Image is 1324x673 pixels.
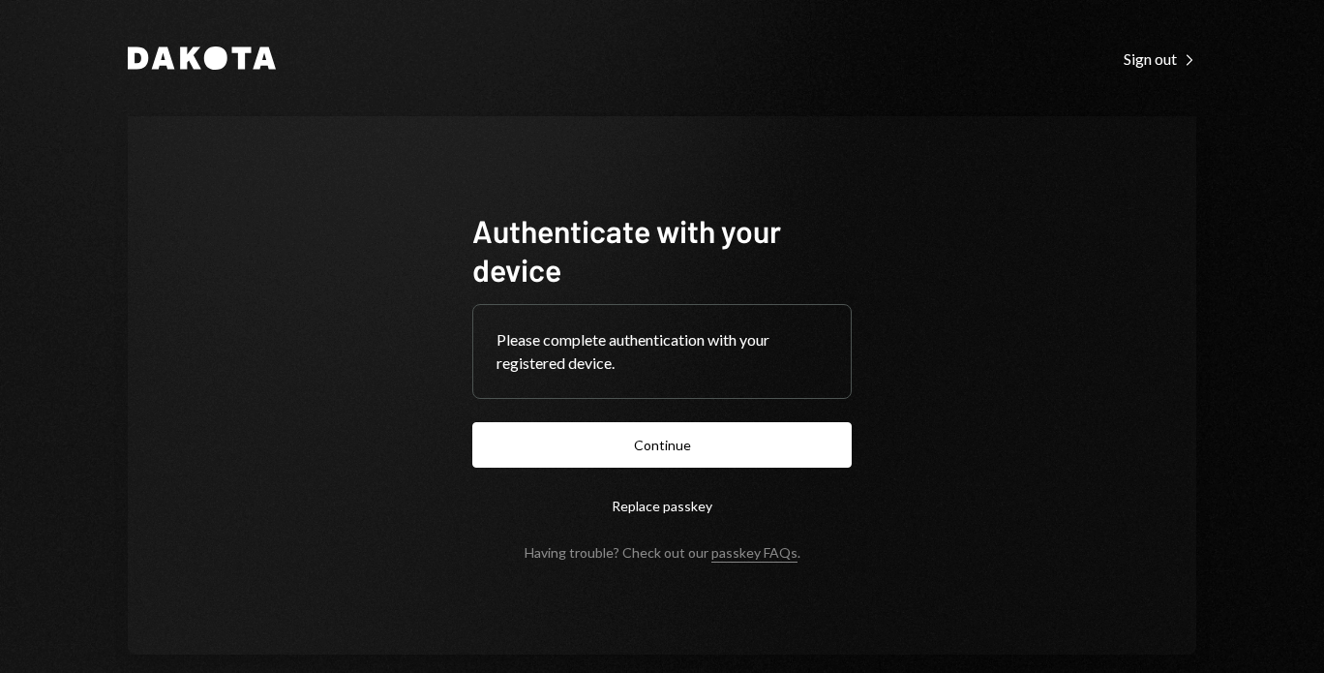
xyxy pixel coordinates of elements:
[525,544,800,561] div: Having trouble? Check out our .
[472,422,852,468] button: Continue
[1124,47,1196,69] a: Sign out
[472,483,852,529] button: Replace passkey
[1124,49,1196,69] div: Sign out
[496,328,827,375] div: Please complete authentication with your registered device.
[472,211,852,289] h1: Authenticate with your device
[711,544,797,563] a: passkey FAQs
